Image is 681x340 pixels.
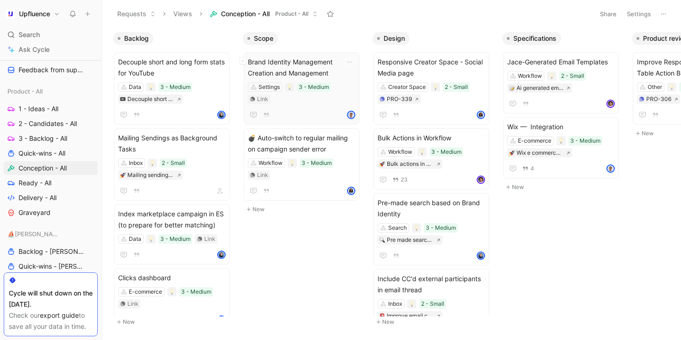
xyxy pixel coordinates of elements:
a: 3 - Backlog - All [4,132,98,145]
img: 💡 [290,160,295,166]
div: Ai generated email templates [517,83,563,93]
span: Graveyard [19,208,50,217]
span: Responsive Creator Space - Social Media page [378,57,485,79]
div: Decouple short and long form stats for youtube [127,94,174,104]
div: 3 - Medium [160,82,190,92]
img: avatar [607,165,614,172]
div: Creator Space [388,82,426,92]
span: Specifications [513,34,556,43]
div: Inbox [388,299,402,309]
div: Data [129,82,141,92]
img: 💡 [414,225,419,231]
button: New [113,316,235,327]
div: ⛵️[PERSON_NAME] [4,227,98,241]
div: Link [127,299,139,309]
img: 💡 [433,84,438,90]
div: 💡 [547,71,556,81]
span: Decouple short and long form stats for YouTube [118,57,226,79]
a: Backlog - [PERSON_NAME] [4,245,98,258]
a: 1 - Ideas - All [4,102,98,116]
button: Conception - AllProduct - All [206,7,322,21]
a: Wix — IntegrationE-commerce3 - Medium🚀Wix e commerce integration4avatar [503,117,619,178]
img: 💡 [669,84,675,90]
span: Quick-wins - [PERSON_NAME] [19,262,87,271]
button: New [372,316,495,327]
div: 2 - Small [561,71,584,81]
div: 3 - Medium [426,223,456,233]
div: PRO-339 [387,94,412,104]
div: Workflow [259,158,283,168]
span: 23 [401,177,408,183]
div: Link [257,170,268,180]
div: BacklogNew [109,28,239,332]
div: 💡 [148,158,157,168]
span: Product - All [275,9,309,19]
div: Inbox [129,158,143,168]
button: New [243,204,365,215]
span: Feedback from support [19,65,85,75]
span: Quick-wins - All [19,149,65,158]
div: 💡 [407,299,416,309]
div: Product - All [4,84,98,98]
a: Ask Cycle [4,43,98,57]
div: 💡 [146,234,156,244]
div: 3 - Medium [160,234,190,244]
div: 💡 [556,136,566,145]
img: 🚀 [379,161,385,167]
span: Mailing Sendings as Background Tasks [118,132,226,155]
div: 2 - Small [162,158,185,168]
div: SpecificationsNew [498,28,628,197]
div: 3 - Medium [299,82,329,92]
div: 💡 [417,147,427,157]
div: Link [257,94,268,104]
img: 💡 [169,289,175,295]
img: 💡 [148,84,154,90]
div: 💡 [146,82,156,92]
a: Feedback from support [4,63,98,77]
div: 3 - Medium [302,158,332,168]
div: Mailing sendings as background tasks [127,170,174,180]
div: Settings [259,82,280,92]
img: 📮 [379,313,385,319]
span: 1 - Ideas - All [19,104,58,113]
button: UpfluenceUpfluence [4,7,62,20]
img: 💡 [549,73,555,79]
span: Clicks dashboard [118,272,226,283]
button: 23 [391,175,410,185]
div: Wix e commerce integration [517,148,563,157]
img: avatar [478,112,484,118]
div: Check our to save all your data in time. [9,310,93,332]
img: 💡 [150,160,155,166]
a: Quick-wins - All [4,146,98,160]
a: Ready - All [4,176,98,190]
button: Settings [623,7,655,20]
button: Specifications [502,32,561,45]
img: avatar [348,188,354,194]
a: Index marketplace campaign in ES (to prepare for better matching)Data3 - MediumLinkavatar [114,204,230,264]
img: 💡 [148,236,154,242]
img: 🔍 [379,237,385,243]
span: 4 [530,166,534,171]
button: Design [372,32,410,45]
a: Responsive Creator Space - Social Media pageCreator Space2 - SmallPRO-339avatar [373,52,489,125]
span: Scope [254,34,273,43]
img: avatar [607,101,614,107]
span: Conception - All [221,9,270,19]
div: PRO-306 [646,94,671,104]
div: ⛵️[PERSON_NAME]Backlog - [PERSON_NAME]Quick-wins - [PERSON_NAME]Candidates — [PERSON_NAME]Concept... [4,227,98,318]
a: Bulk Actions in WorkflowWorkflow3 - Medium🚀Bulk actions in workflow23avatar [373,128,489,189]
div: 3 - Medium [431,147,461,157]
span: Search [19,29,40,40]
img: 📼 [120,96,126,102]
div: 💡 [285,82,294,92]
div: Link [204,234,215,244]
button: 4 [520,164,536,174]
a: 💣 Auto-switch to regular mailing on campaign sender errorWorkflow3 - MediumLinkavatar [244,128,359,201]
a: 2 - Candidates - All [4,117,98,131]
span: Jace-Generated Email Templates [507,57,615,68]
a: Brand Identity Management Creation and ManagementSettings3 - MediumLinkavatar [244,52,359,125]
div: Workflow [518,71,542,81]
img: Upfluence [6,9,15,19]
span: Backlog - [PERSON_NAME] [19,247,87,256]
span: 2 - Candidates - All [19,119,77,128]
